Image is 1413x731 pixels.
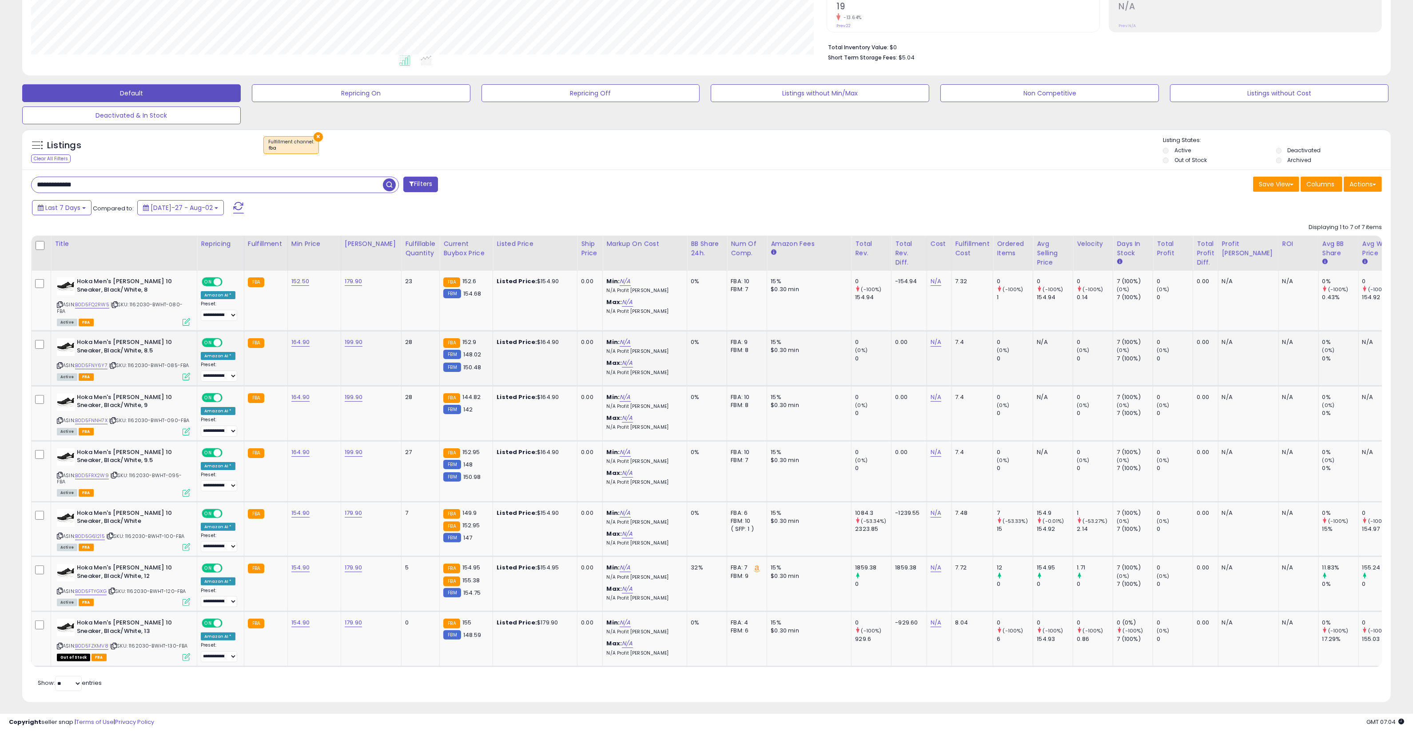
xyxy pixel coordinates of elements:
button: Non Competitive [940,84,1159,102]
a: 164.90 [291,338,310,347]
span: 144.82 [462,393,481,401]
b: Max: [606,298,622,306]
span: OFF [221,394,235,401]
div: ROI [1282,239,1315,249]
div: 0 [1157,293,1193,301]
div: $0.30 min [771,346,844,354]
a: N/A [622,639,633,648]
div: ASIN: [57,393,190,435]
a: N/A [622,359,633,367]
div: 0.00 [1197,277,1211,285]
div: Velocity [1077,239,1109,249]
div: 0 [1157,338,1193,346]
div: Preset: [201,417,237,437]
div: [PERSON_NAME] [345,239,398,249]
span: ON [203,394,214,401]
b: Hoka Men's [PERSON_NAME] 10 Sneaker, Black/White, 8.5 [77,338,185,357]
b: Total Inventory Value: [828,43,888,51]
span: 152.95 [462,448,480,456]
small: (0%) [1322,347,1335,354]
div: N/A [1282,393,1312,401]
a: 154.90 [291,618,310,627]
div: 0 [1077,338,1113,346]
label: Deactivated [1287,146,1321,154]
div: 0 [1077,393,1113,401]
div: 7 (100%) [1117,409,1153,417]
b: Max: [606,359,622,367]
div: 154.94 [855,293,891,301]
img: 31jOXZvQZwL._SL40_.jpg [57,619,75,636]
b: Short Term Storage Fees: [828,54,897,61]
a: N/A [622,469,633,478]
img: 31jOXZvQZwL._SL40_.jpg [57,338,75,356]
a: N/A [620,509,630,518]
img: 31jOXZvQZwL._SL40_.jpg [57,393,75,411]
div: 0 [1362,277,1398,285]
small: (-100%) [1083,286,1103,293]
span: | SKU: 1162030-BWHT-090-FBA [109,417,190,424]
a: N/A [620,338,630,347]
a: B0D5G61215 [75,533,105,540]
div: 0 [997,393,1033,401]
div: 7 (100%) [1117,277,1153,285]
a: 199.90 [345,448,362,457]
a: 154.90 [291,509,310,518]
button: Columns [1301,177,1342,192]
b: Hoka Men's [PERSON_NAME] 10 Sneaker, Black/White, 8 [77,277,185,296]
span: Columns [1306,180,1334,189]
button: Listings without Min/Max [711,84,929,102]
span: All listings currently available for purchase on Amazon [57,373,77,381]
span: | SKU: 1162030-BWHT-080-FBA [57,301,183,314]
a: N/A [620,277,630,286]
div: 7.4 [955,448,987,456]
b: Max: [606,414,622,422]
button: Repricing On [252,84,470,102]
span: 142 [463,405,473,414]
a: 152.50 [291,277,309,286]
div: 0.00 [1197,393,1211,401]
div: ASIN: [57,277,190,325]
div: 7 (100%) [1117,293,1153,301]
b: Listed Price: [497,277,537,285]
div: Preset: [201,362,237,382]
h5: Listings [47,139,81,152]
small: -13.64% [840,14,862,21]
a: B0D5FNY6Y7 [75,362,107,369]
div: 7 (100%) [1117,338,1153,346]
div: Avg BB Share [1322,239,1355,258]
div: ASIN: [57,448,190,496]
div: -154.94 [895,277,919,285]
div: Ordered Items [997,239,1029,258]
a: N/A [622,414,633,423]
div: 0 [855,448,891,456]
button: Default [22,84,241,102]
th: The percentage added to the cost of goods (COGS) that forms the calculator for Min & Max prices. [603,236,687,271]
div: N/A [1282,277,1312,285]
div: 0% [1322,393,1358,401]
small: (0%) [1157,286,1169,293]
span: 152.9 [462,338,477,346]
div: Clear All Filters [31,154,71,163]
b: Hoka Men's [PERSON_NAME] 10 Sneaker, Black/White, 9 [77,393,185,412]
div: 0 [1157,409,1193,417]
div: N/A [1222,277,1272,285]
b: Min: [606,338,620,346]
div: $164.90 [497,448,570,456]
div: 0 [1077,409,1113,417]
small: Prev: N/A [1118,23,1136,28]
div: ASIN: [57,338,190,379]
a: 199.90 [345,338,362,347]
div: 0 [997,355,1033,363]
div: 0 [1157,355,1193,363]
div: 0 [855,393,891,401]
small: FBA [443,277,460,287]
div: 0 [997,277,1033,285]
a: N/A [620,563,630,572]
h2: N/A [1118,1,1381,13]
small: (0%) [855,402,868,409]
div: Fulfillment [248,239,284,249]
a: 179.90 [345,509,362,518]
span: Compared to: [93,204,134,213]
span: 150.48 [463,363,482,371]
div: 154.92 [1362,293,1398,301]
